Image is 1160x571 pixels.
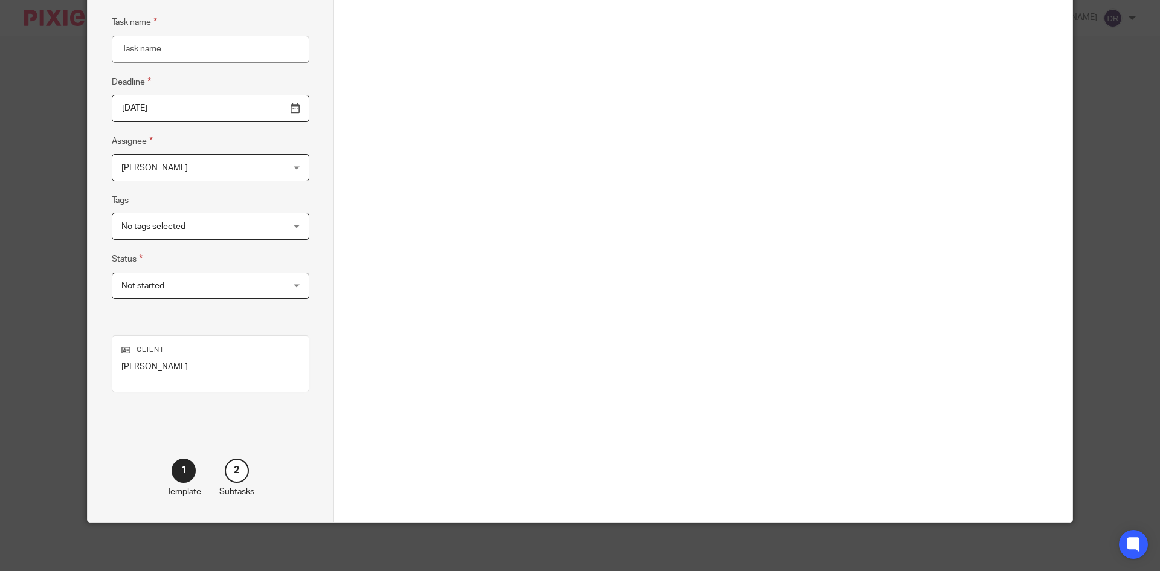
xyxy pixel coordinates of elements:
input: Pick a date [112,95,309,122]
label: Assignee [112,134,153,148]
div: 1 [172,459,196,483]
label: Deadline [112,75,151,89]
span: [PERSON_NAME] [121,164,188,172]
label: Tags [112,195,129,207]
p: Template [167,486,201,498]
p: Client [121,345,300,355]
label: Status [112,252,143,266]
span: Not started [121,282,164,290]
input: Task name [112,36,309,63]
span: No tags selected [121,222,185,231]
p: [PERSON_NAME] [121,361,300,373]
p: Subtasks [219,486,254,498]
div: 2 [225,459,249,483]
label: Task name [112,15,157,29]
